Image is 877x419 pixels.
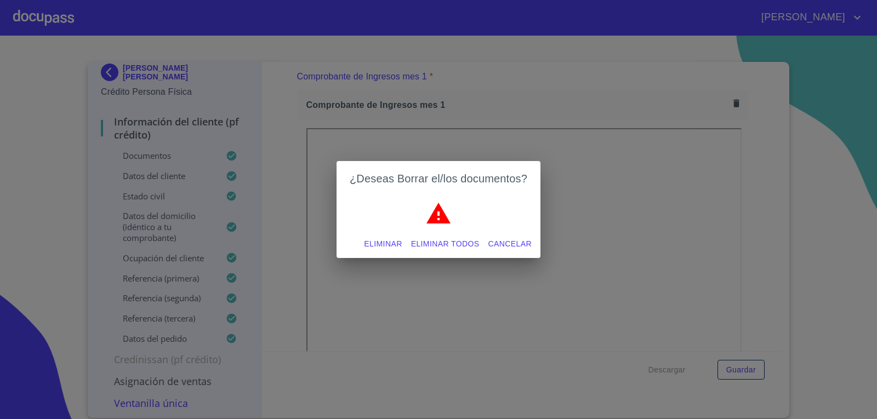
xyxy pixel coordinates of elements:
span: Eliminar [364,237,402,251]
h2: ¿Deseas Borrar el/los documentos? [350,170,527,187]
span: Cancelar [488,237,532,251]
button: Eliminar [360,234,406,254]
span: Eliminar todos [411,237,480,251]
button: Cancelar [484,234,536,254]
button: Eliminar todos [407,234,484,254]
